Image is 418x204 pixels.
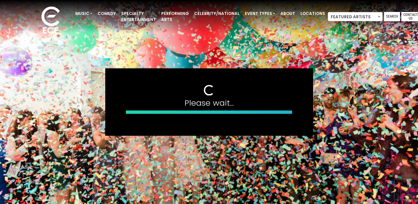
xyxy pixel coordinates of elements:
[119,8,159,25] a: Specialty Entertainment
[278,8,298,19] a: About
[328,12,383,21] span: Featured Artists
[34,5,67,37] img: ece_new_logo_whitev2-1.png
[298,8,328,19] a: Locations
[384,12,400,21] a: Search
[242,8,278,19] a: Event Types
[328,12,382,22] span: Featured Artists
[159,8,192,25] a: Performing Arts
[192,8,242,19] a: Celebrity/National
[126,98,292,108] h4: Please wait...
[73,8,95,19] a: Music
[95,8,119,19] a: Comedy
